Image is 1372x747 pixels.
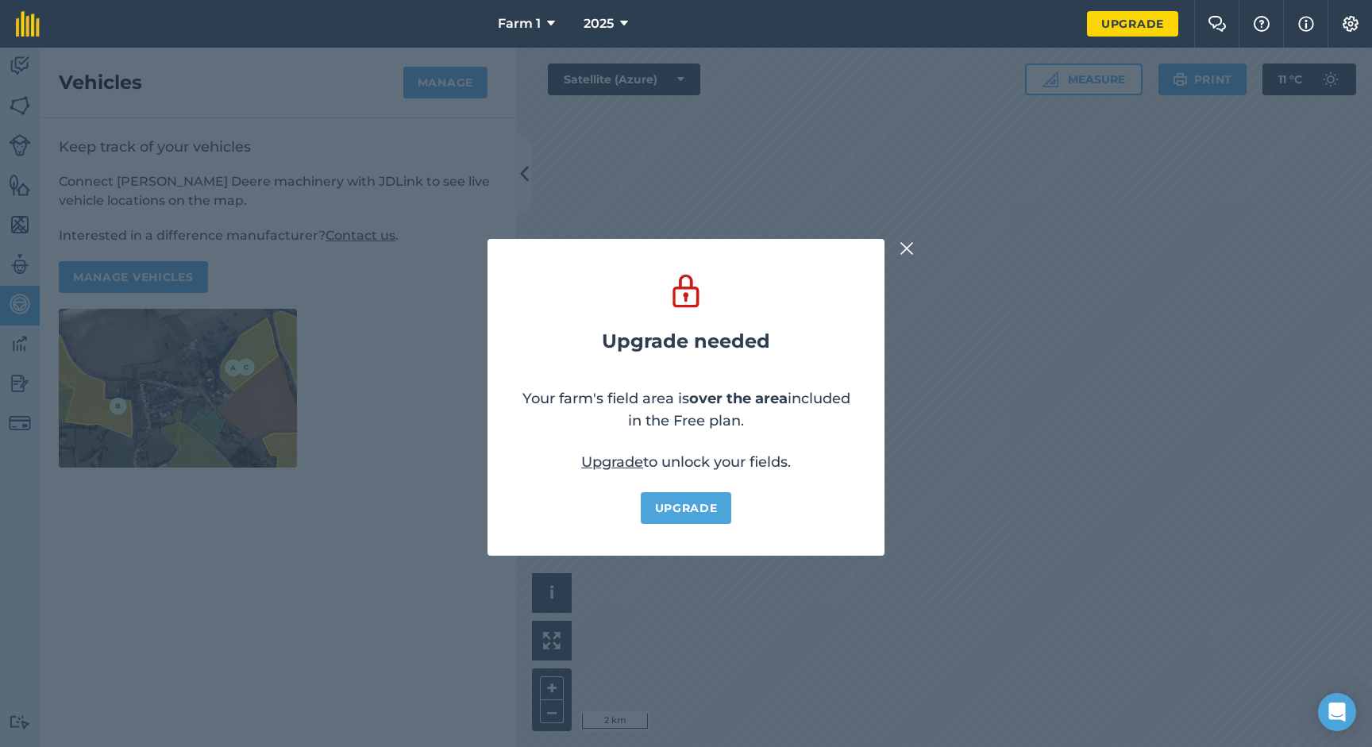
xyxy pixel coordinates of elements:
strong: over the area [689,390,788,407]
div: Open Intercom Messenger [1318,693,1356,731]
h2: Upgrade needed [602,330,770,352]
img: Two speech bubbles overlapping with the left bubble in the forefront [1208,16,1227,32]
img: A cog icon [1341,16,1360,32]
img: fieldmargin Logo [16,11,40,37]
p: Your farm's field area is included in the Free plan. [519,387,853,432]
a: Upgrade [1087,11,1178,37]
p: to unlock your fields. [581,451,791,473]
img: A question mark icon [1252,16,1271,32]
a: Upgrade [581,453,643,471]
span: 2025 [584,14,614,33]
img: svg+xml;base64,PHN2ZyB4bWxucz0iaHR0cDovL3d3dy53My5vcmcvMjAwMC9zdmciIHdpZHRoPSIxNyIgaGVpZ2h0PSIxNy... [1298,14,1314,33]
span: Farm 1 [498,14,541,33]
a: Upgrade [641,492,732,524]
img: svg+xml;base64,PHN2ZyB4bWxucz0iaHR0cDovL3d3dy53My5vcmcvMjAwMC9zdmciIHdpZHRoPSIyMiIgaGVpZ2h0PSIzMC... [900,239,914,258]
